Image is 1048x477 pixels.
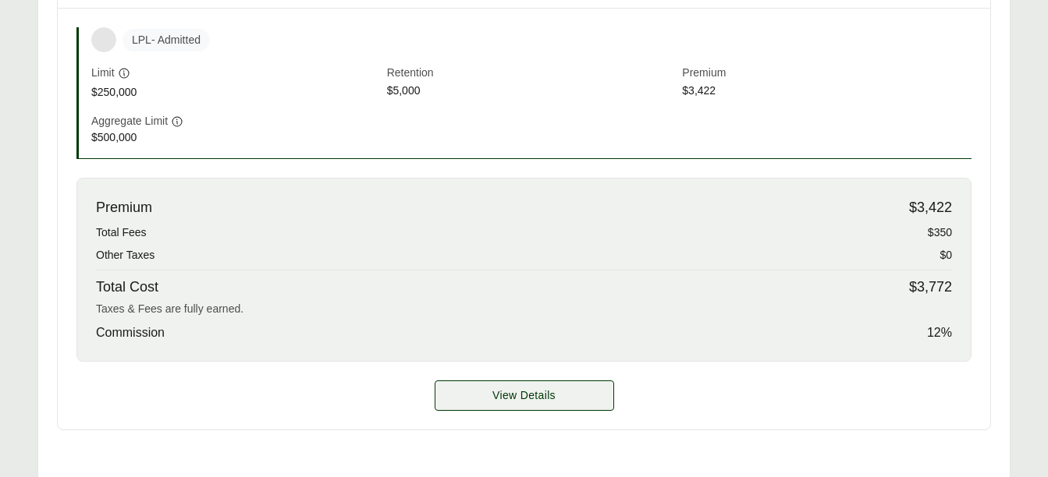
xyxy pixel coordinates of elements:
[940,247,952,263] span: $0
[682,83,972,101] span: $3,422
[387,65,677,83] span: Retention
[91,113,168,129] span: Aggregate Limit
[91,84,381,101] span: $250,000
[909,197,952,218] span: $3,422
[96,323,165,342] span: Commission
[492,387,556,404] span: View Details
[435,380,614,411] button: View Details
[96,277,158,298] span: Total Cost
[682,65,972,83] span: Premium
[91,129,381,146] span: $500,000
[96,224,147,241] span: Total Fees
[927,323,952,342] span: 12 %
[91,65,115,81] span: Limit
[123,29,210,51] span: LPL - Admitted
[96,301,952,317] div: Taxes & Fees are fully earned.
[387,83,677,101] span: $5,000
[96,247,155,263] span: Other Taxes
[96,197,152,218] span: Premium
[928,224,952,241] span: $350
[909,277,952,298] span: $3,772
[435,380,614,411] a: Synergy details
